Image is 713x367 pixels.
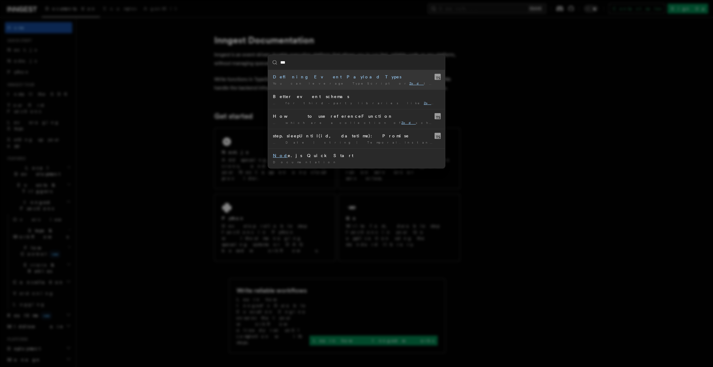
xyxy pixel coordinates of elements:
div: How to use referenceFunction [273,113,440,119]
mark: Zod [424,101,439,105]
mark: Zod [409,81,424,85]
div: e.js Quick Start [273,152,440,159]
div: … which are a collection of schemas used to provide … [273,120,440,125]
mark: Zod [401,121,416,124]
mark: Nod [273,153,288,158]
div: Better event schemas [273,93,440,100]
div: … for third-party libraries like and TypeBox Much … [273,101,440,105]
div: You can leverage TypeScript or to define your … [273,81,440,86]
div: Defining Event Payload Types [273,74,440,80]
div: … Date | string | Temporal.Instant | Temporal. edDateTimeRequiredrequiredDescription … [273,140,440,145]
span: Documentation [273,160,338,164]
div: step.sleepUntil(id, datetime): Promise [273,133,440,139]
